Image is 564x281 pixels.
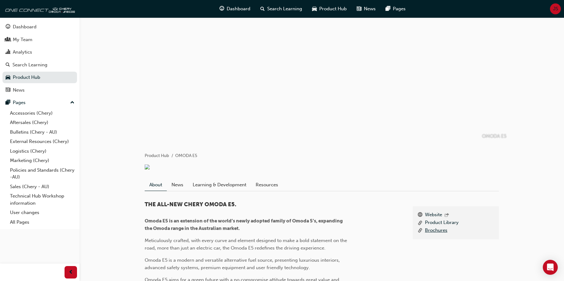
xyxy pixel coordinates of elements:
[167,179,188,191] a: News
[255,2,307,15] a: search-iconSearch Learning
[357,5,361,13] span: news-icon
[7,182,77,192] a: Sales (Chery - AU)
[482,133,506,140] p: OMODA E5
[13,99,26,106] div: Pages
[364,5,376,12] span: News
[227,5,250,12] span: Dashboard
[312,5,317,13] span: car-icon
[2,46,77,58] a: Analytics
[543,260,558,275] div: Open Intercom Messenger
[2,34,77,45] a: My Team
[2,97,77,108] button: Pages
[7,127,77,137] a: Bulletins (Chery - AU)
[381,2,411,15] a: pages-iconPages
[6,37,10,43] span: people-icon
[7,217,77,227] a: All Pages
[145,238,348,251] span: Meticulously crafted, with every curve and element designed to make a bold statement on the road,...
[145,179,167,191] a: About
[3,2,75,15] img: oneconnect
[418,211,422,219] span: www-icon
[12,61,47,69] div: Search Learning
[553,5,558,12] span: JS
[6,88,10,93] span: news-icon
[2,72,77,83] a: Product Hub
[215,2,255,15] a: guage-iconDashboard
[6,50,10,55] span: chart-icon
[7,146,77,156] a: Logistics (Chery)
[219,5,224,13] span: guage-icon
[393,5,406,12] span: Pages
[7,137,77,146] a: External Resources (Chery)
[145,153,169,158] a: Product Hub
[188,179,251,191] a: Learning & Development
[418,227,422,235] span: link-icon
[175,152,197,160] li: OMODA E5
[425,227,447,235] a: Brochures
[7,118,77,127] a: Aftersales (Chery)
[6,24,10,30] span: guage-icon
[69,269,73,276] span: prev-icon
[550,3,561,14] button: JS
[2,84,77,96] a: News
[13,36,32,43] div: My Team
[6,100,10,106] span: pages-icon
[145,257,341,270] span: Omoda E5 is a modern and versatile alternative fuel source, presenting luxurious interiors, advan...
[6,75,10,80] span: car-icon
[145,201,236,208] span: THE ALL-NEW CHERY OMODA E5.
[7,165,77,182] a: Policies and Standards (Chery -AU)
[7,156,77,165] a: Marketing (Chery)
[251,179,283,191] a: Resources
[425,211,442,219] a: Website
[386,5,390,13] span: pages-icon
[425,219,459,227] a: Product Library
[2,20,77,97] button: DashboardMy TeamAnalyticsSearch LearningProduct HubNews
[352,2,381,15] a: news-iconNews
[418,219,422,227] span: link-icon
[307,2,352,15] a: car-iconProduct Hub
[13,87,25,94] div: News
[267,5,302,12] span: Search Learning
[2,21,77,33] a: Dashboard
[145,164,150,169] img: f90095e9-f211-4b05-b29b-11043c2663bb.png
[13,23,36,31] div: Dashboard
[7,191,77,208] a: Technical Hub Workshop information
[7,208,77,217] a: User changes
[6,62,10,68] span: search-icon
[260,5,265,13] span: search-icon
[7,108,77,118] a: Accessories (Chery)
[70,99,75,107] span: up-icon
[13,49,32,56] div: Analytics
[445,213,449,218] span: outbound-icon
[2,59,77,71] a: Search Learning
[319,5,347,12] span: Product Hub
[145,218,344,231] span: Omoda E5 is an extension of the world’s newly adopted family of Omoda 5’s, expanding the Omoda ra...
